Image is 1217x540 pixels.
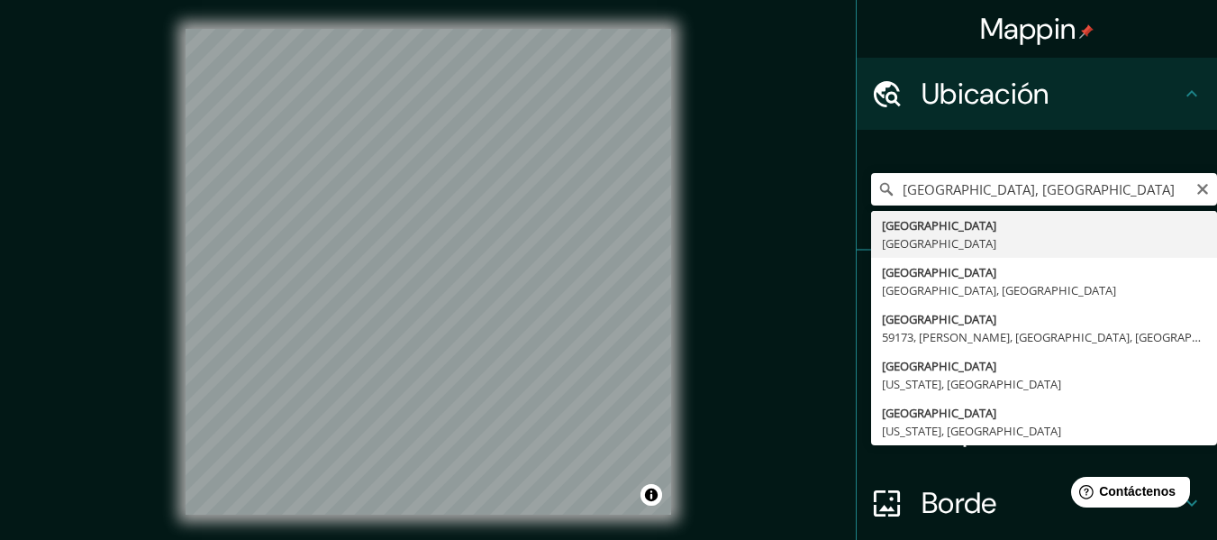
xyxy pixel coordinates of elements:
font: Mappin [980,10,1076,48]
button: Activar o desactivar atribución [640,484,662,506]
font: [GEOGRAPHIC_DATA] [882,235,996,252]
div: Ubicación [857,58,1217,130]
font: [US_STATE], [GEOGRAPHIC_DATA] [882,423,1061,439]
div: Disposición [857,395,1217,467]
iframe: Lanzador de widgets de ayuda [1057,470,1197,520]
font: Ubicación [922,75,1049,113]
img: pin-icon.png [1079,24,1094,39]
font: [GEOGRAPHIC_DATA] [882,405,996,421]
canvas: Mapa [186,29,671,515]
div: Borde [857,467,1217,539]
font: [US_STATE], [GEOGRAPHIC_DATA] [882,376,1061,392]
div: Estilo [857,323,1217,395]
button: Claro [1195,179,1210,197]
input: Elige tu ciudad o zona [871,173,1217,206]
font: Borde [922,484,997,522]
font: [GEOGRAPHIC_DATA] [882,264,996,280]
font: [GEOGRAPHIC_DATA] [882,358,996,374]
font: [GEOGRAPHIC_DATA] [882,217,996,233]
div: Patas [857,251,1217,323]
font: [GEOGRAPHIC_DATA], [GEOGRAPHIC_DATA] [882,282,1116,298]
font: [GEOGRAPHIC_DATA] [882,311,996,327]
